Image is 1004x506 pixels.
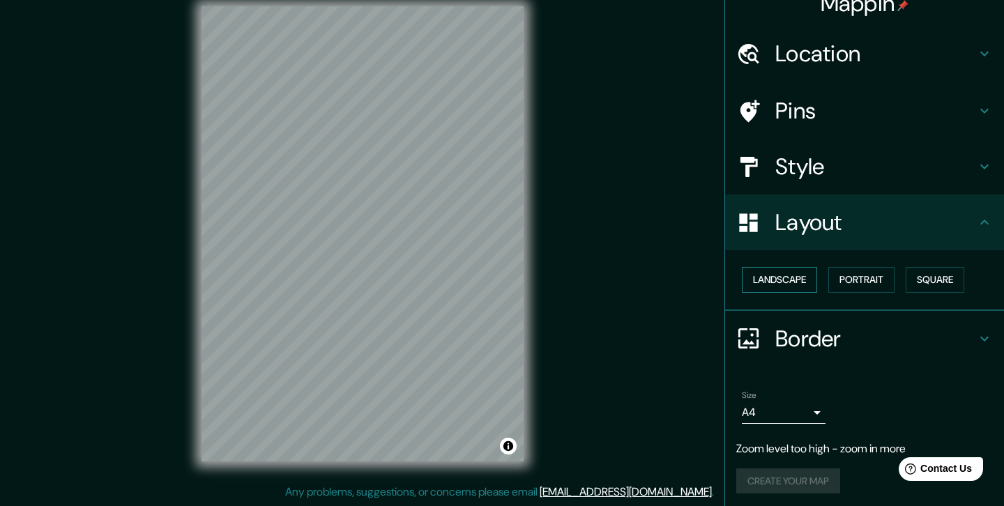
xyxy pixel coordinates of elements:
div: Layout [725,194,1004,250]
iframe: Help widget launcher [880,452,989,491]
p: Zoom level too high - zoom in more [736,440,993,457]
div: Location [725,26,1004,82]
label: Size [742,389,756,401]
canvas: Map [201,6,524,461]
h4: Border [775,325,976,353]
div: Pins [725,83,1004,139]
h4: Style [775,153,976,181]
h4: Location [775,40,976,68]
button: Landscape [742,267,817,293]
div: Border [725,311,1004,367]
div: . [714,484,716,500]
div: Style [725,139,1004,194]
button: Toggle attribution [500,438,517,454]
button: Square [906,267,964,293]
p: Any problems, suggestions, or concerns please email . [285,484,714,500]
a: [EMAIL_ADDRESS][DOMAIN_NAME] [540,484,712,499]
h4: Layout [775,208,976,236]
div: A4 [742,401,826,424]
div: . [716,484,719,500]
h4: Pins [775,97,976,125]
button: Portrait [828,267,895,293]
